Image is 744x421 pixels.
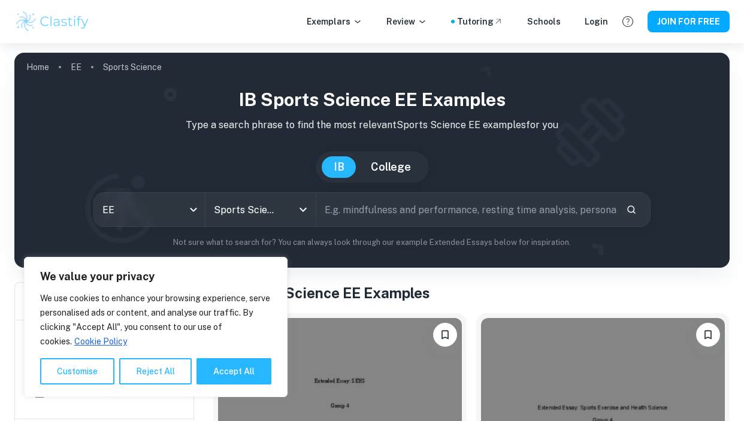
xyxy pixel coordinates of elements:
[14,10,90,34] img: Clastify logo
[94,193,205,226] div: EE
[457,15,503,28] a: Tutoring
[307,15,362,28] p: Exemplars
[24,237,720,249] p: Not sure what to search for? You can always look through our example Extended Essays below for in...
[433,323,457,347] button: Please log in to bookmark exemplars
[527,15,561,28] a: Schools
[295,201,311,218] button: Open
[386,15,427,28] p: Review
[24,118,720,132] p: Type a search phrase to find the most relevant Sports Science EE examples for you
[24,257,288,397] div: We value your privacy
[103,60,162,74] p: Sports Science
[71,59,81,75] a: EE
[26,59,49,75] a: Home
[40,269,271,284] p: We value your privacy
[585,15,608,28] a: Login
[316,193,616,226] input: E.g. mindfulness and performance, resting time analysis, personality and sport...
[74,336,128,347] a: Cookie Policy
[621,199,642,220] button: Search
[322,156,356,178] button: IB
[24,86,720,113] h1: IB Sports Science EE examples
[14,53,730,268] img: profile cover
[213,282,730,304] h1: All Sports Science EE Examples
[359,156,423,178] button: College
[40,291,271,349] p: We use cookies to enhance your browsing experience, serve personalised ads or content, and analys...
[40,358,114,384] button: Customise
[648,11,730,32] button: JOIN FOR FREE
[119,358,192,384] button: Reject All
[696,323,720,347] button: Please log in to bookmark exemplars
[618,11,638,32] button: Help and Feedback
[196,358,271,384] button: Accept All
